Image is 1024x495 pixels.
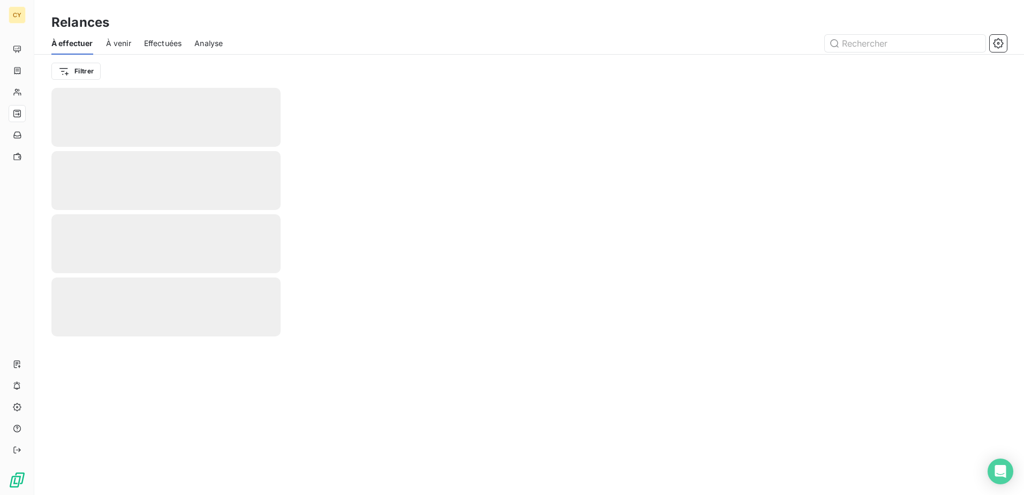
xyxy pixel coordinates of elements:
input: Rechercher [825,35,985,52]
div: Open Intercom Messenger [988,459,1013,484]
span: À venir [106,38,131,49]
span: Analyse [194,38,223,49]
div: CY [9,6,26,24]
img: Logo LeanPay [9,471,26,489]
span: À effectuer [51,38,93,49]
button: Filtrer [51,63,101,80]
h3: Relances [51,13,109,32]
span: Effectuées [144,38,182,49]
